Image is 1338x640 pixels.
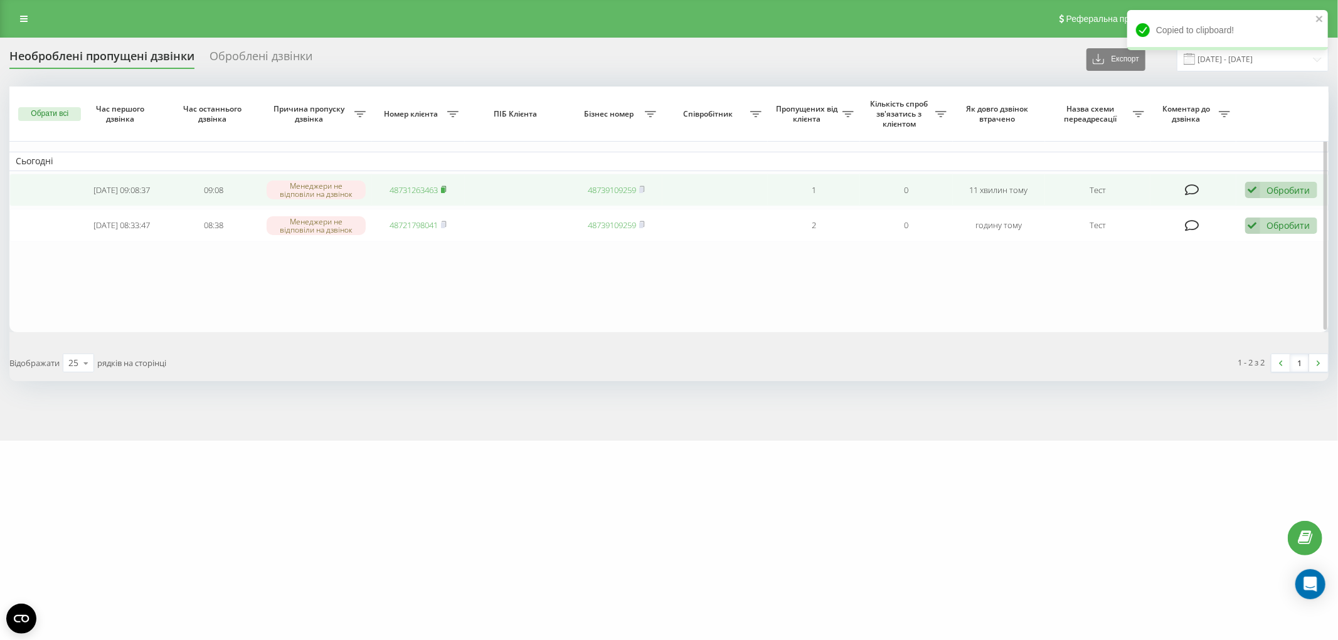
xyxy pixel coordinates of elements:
button: Експорт [1086,48,1145,71]
span: Час останнього дзвінка [178,104,250,123]
td: [DATE] 09:08:37 [75,174,167,207]
span: Назва схеми переадресації [1051,104,1133,123]
a: 48739109259 [588,184,636,196]
td: Тест [1045,209,1150,242]
span: Час першого дзвінка [86,104,157,123]
td: годину тому [953,209,1045,242]
span: Номер клієнта [378,109,447,119]
div: 1 - 2 з 2 [1238,356,1265,369]
div: Обробити [1267,184,1310,196]
span: ПІБ Клієнта [475,109,559,119]
a: 48739109259 [588,219,636,231]
div: Менеджери не відповіли на дзвінок [267,216,366,235]
td: [DATE] 08:33:47 [75,209,167,242]
a: 48721798041 [390,219,438,231]
td: 0 [860,174,952,207]
span: Реферальна програма [1066,14,1159,24]
td: 09:08 [167,174,260,207]
button: close [1315,14,1324,26]
a: 48731263463 [390,184,438,196]
span: Як довго дзвінок втрачено [963,104,1034,123]
td: Сьогодні [9,152,1329,170]
div: 25 [68,357,78,369]
span: Співробітник [669,109,750,119]
td: Тест [1045,174,1150,207]
div: Оброблені дзвінки [210,50,312,69]
td: 0 [860,209,952,242]
div: Менеджери не відповіли на дзвінок [267,181,366,199]
span: Бізнес номер [576,109,645,119]
div: Обробити [1267,219,1310,231]
span: Причина пропуску дзвінка [267,104,355,123]
button: Обрати всі [18,107,81,121]
button: Open CMP widget [6,604,36,634]
td: 1 [768,174,860,207]
span: Коментар до дзвінка [1157,104,1219,123]
td: 2 [768,209,860,242]
div: Open Intercom Messenger [1295,569,1325,599]
span: Кількість спроб зв'язатись з клієнтом [866,99,935,129]
td: 08:38 [167,209,260,242]
span: Пропущених від клієнта [774,104,842,123]
div: Необроблені пропущені дзвінки [9,50,194,69]
span: рядків на сторінці [97,357,166,369]
a: 1 [1290,354,1309,372]
td: 11 хвилин тому [953,174,1045,207]
div: Copied to clipboard! [1127,10,1328,50]
span: Відображати [9,357,60,369]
